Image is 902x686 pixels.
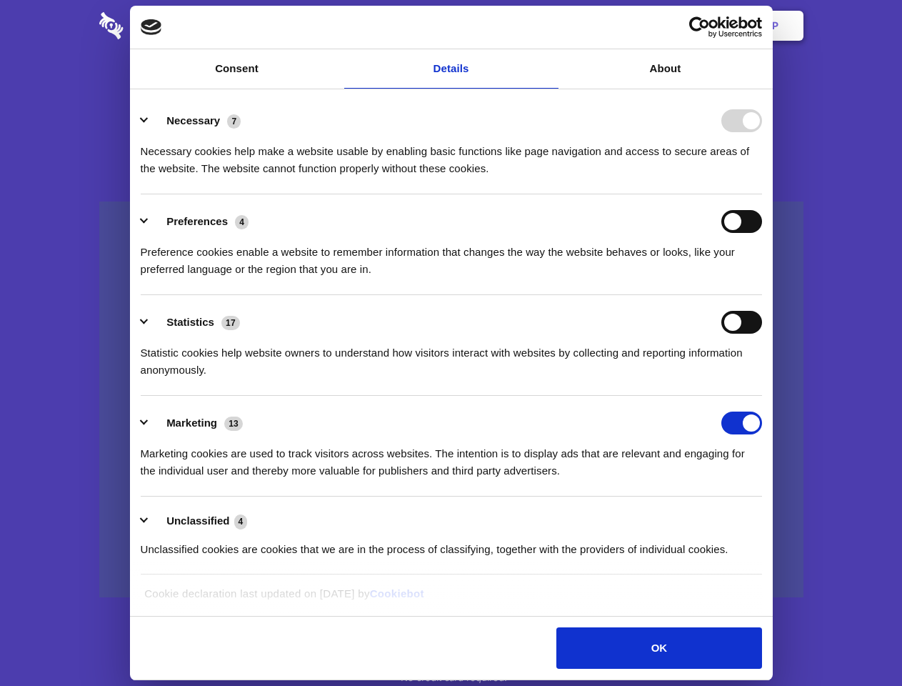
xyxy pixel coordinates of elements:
button: Marketing (13) [141,412,252,434]
iframe: Drift Widget Chat Controller [831,615,885,669]
h1: Eliminate Slack Data Loss. [99,64,803,116]
a: Consent [130,49,344,89]
span: 4 [234,514,248,529]
button: OK [556,627,761,669]
a: Pricing [419,4,481,48]
div: Necessary cookies help make a website usable by enabling basic functions like page navigation and... [141,132,762,177]
img: logo-wordmark-white-trans-d4663122ce5f474addd5e946df7df03e33cb6a1c49d2221995e7729f52c070b2.svg [99,12,221,39]
span: 7 [227,114,241,129]
div: Statistic cookies help website owners to understand how visitors interact with websites by collec... [141,334,762,379]
div: Cookie declaration last updated on [DATE] by [134,585,768,613]
button: Statistics (17) [141,311,249,334]
div: Preference cookies enable a website to remember information that changes the way the website beha... [141,233,762,278]
button: Necessary (7) [141,109,250,132]
span: 17 [221,316,240,330]
label: Statistics [166,316,214,328]
a: Cookiebot [370,587,424,600]
label: Preferences [166,215,228,227]
span: 13 [224,417,243,431]
label: Necessary [166,114,220,126]
button: Preferences (4) [141,210,258,233]
span: 4 [235,215,249,229]
a: Login [648,4,710,48]
div: Unclassified cookies are cookies that we are in the process of classifying, together with the pro... [141,530,762,558]
a: Wistia video thumbnail [99,202,803,598]
button: Unclassified (4) [141,512,256,530]
div: Marketing cookies are used to track visitors across websites. The intention is to display ads tha... [141,434,762,479]
a: Contact [579,4,645,48]
img: logo [141,19,162,35]
a: About [558,49,773,89]
h4: Auto-redaction of sensitive data, encrypted data sharing and self-destructing private chats. Shar... [99,130,803,177]
label: Marketing [166,417,217,429]
a: Usercentrics Cookiebot - opens in a new window [637,16,762,38]
a: Details [344,49,558,89]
